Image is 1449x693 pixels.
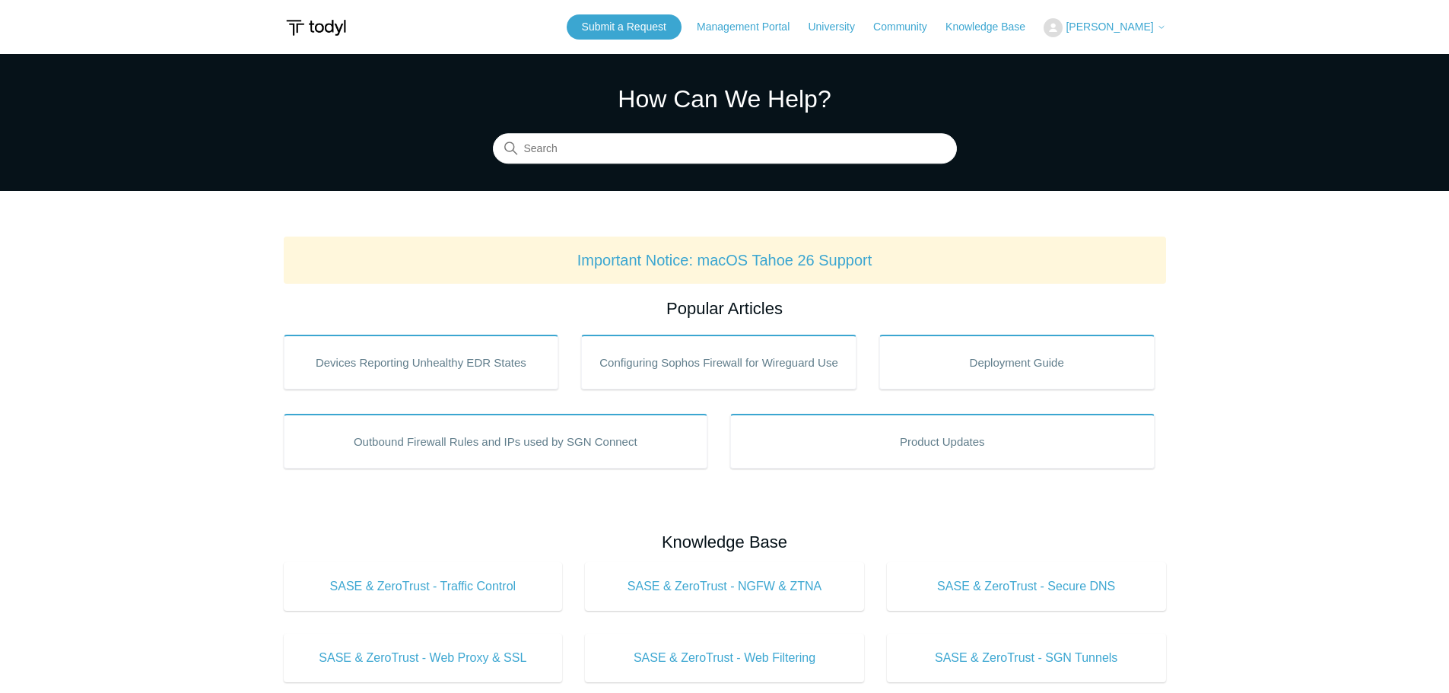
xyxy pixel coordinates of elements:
span: SASE & ZeroTrust - Web Proxy & SSL [307,649,540,667]
a: Important Notice: macOS Tahoe 26 Support [577,252,872,269]
a: University [808,19,869,35]
span: SASE & ZeroTrust - Traffic Control [307,577,540,596]
a: Deployment Guide [879,335,1155,389]
a: Devices Reporting Unhealthy EDR States [284,335,559,389]
span: SASE & ZeroTrust - Secure DNS [910,577,1143,596]
a: Outbound Firewall Rules and IPs used by SGN Connect [284,414,708,469]
a: Knowledge Base [945,19,1041,35]
span: SASE & ZeroTrust - NGFW & ZTNA [608,577,841,596]
a: Community [873,19,942,35]
a: SASE & ZeroTrust - Web Filtering [585,634,864,682]
a: Submit a Request [567,14,682,40]
a: Product Updates [730,414,1155,469]
span: SASE & ZeroTrust - Web Filtering [608,649,841,667]
a: Configuring Sophos Firewall for Wireguard Use [581,335,856,389]
a: SASE & ZeroTrust - NGFW & ZTNA [585,562,864,611]
img: Todyl Support Center Help Center home page [284,14,348,42]
a: SASE & ZeroTrust - Web Proxy & SSL [284,634,563,682]
input: Search [493,134,957,164]
span: [PERSON_NAME] [1066,21,1153,33]
a: SASE & ZeroTrust - SGN Tunnels [887,634,1166,682]
a: Management Portal [697,19,805,35]
h2: Knowledge Base [284,529,1166,555]
h1: How Can We Help? [493,81,957,117]
a: SASE & ZeroTrust - Secure DNS [887,562,1166,611]
button: [PERSON_NAME] [1044,18,1165,37]
a: SASE & ZeroTrust - Traffic Control [284,562,563,611]
h2: Popular Articles [284,296,1166,321]
span: SASE & ZeroTrust - SGN Tunnels [910,649,1143,667]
